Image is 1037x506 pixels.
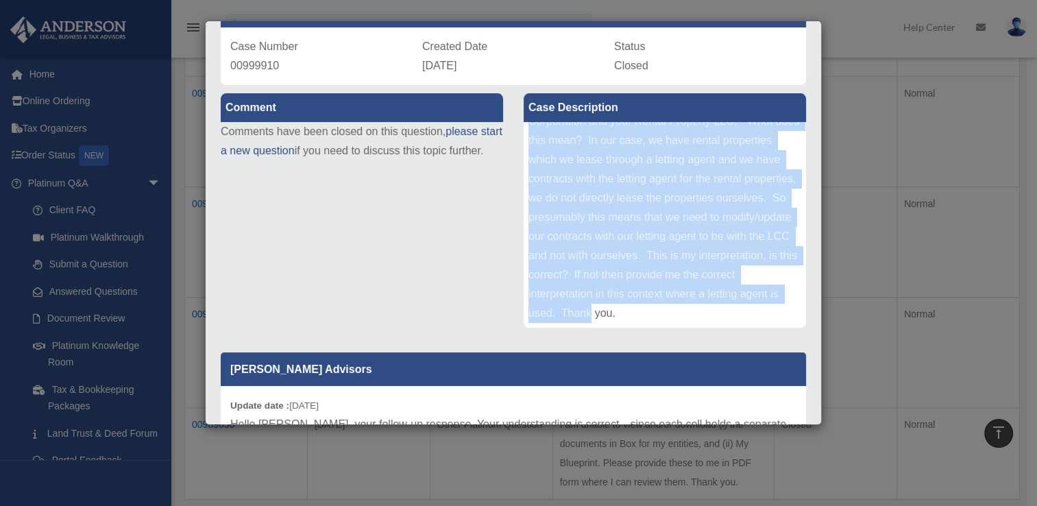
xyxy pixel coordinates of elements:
p: Comments have been closed on this question, if you need to discuss this topic further. [221,122,503,160]
span: Case Number [230,40,298,52]
span: [DATE] [422,60,456,71]
b: Update date : [230,400,289,411]
small: [DATE] [230,400,319,411]
div: In one of the correspondence we received from [PERSON_NAME], it states that we need to take actio... [524,122,806,328]
span: Status [614,40,645,52]
span: Created Date [422,40,487,52]
a: please start a new question [221,125,502,156]
p: [PERSON_NAME] Advisors [221,352,806,386]
label: Comment [221,93,503,122]
label: Case Description [524,93,806,122]
p: Hello [PERSON_NAME], your follow-up response. Your understanding is correct—since each cell holds... [230,415,796,472]
span: 00999910 [230,60,279,71]
span: Closed [614,60,648,71]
